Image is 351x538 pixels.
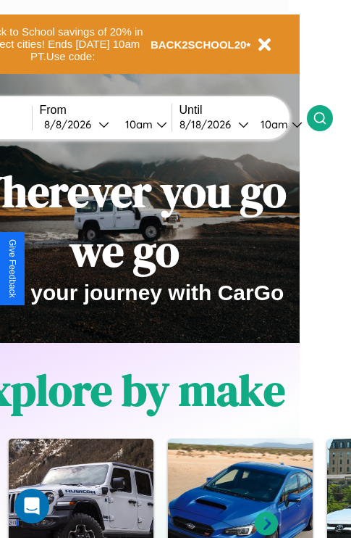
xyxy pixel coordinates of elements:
div: 8 / 8 / 2026 [44,117,98,131]
div: 10am [118,117,156,131]
div: 8 / 18 / 2026 [179,117,238,131]
b: BACK2SCHOOL20 [151,38,247,51]
div: Open Intercom Messenger [14,489,49,523]
label: From [40,104,172,117]
label: Until [179,104,307,117]
button: 8/8/2026 [40,117,114,132]
div: 10am [253,117,292,131]
button: 10am [249,117,307,132]
button: 10am [114,117,172,132]
div: Give Feedback [7,239,17,298]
